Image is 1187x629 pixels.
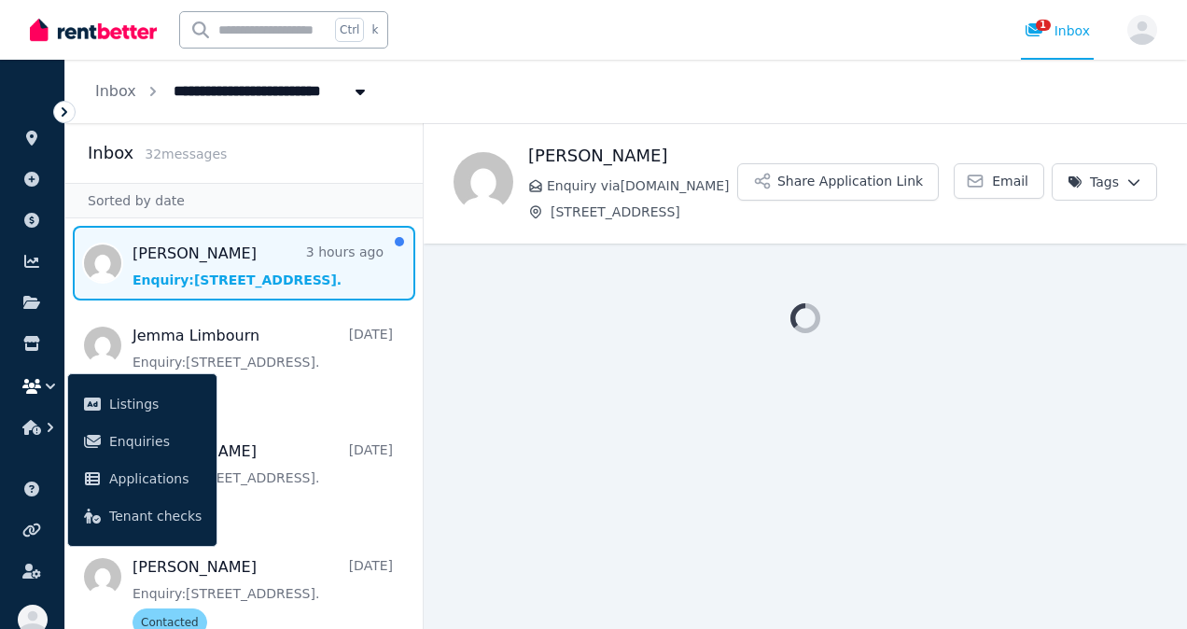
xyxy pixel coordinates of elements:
[109,430,202,453] span: Enquiries
[65,183,423,218] div: Sorted by date
[109,393,202,415] span: Listings
[454,152,513,212] img: Talei Golin
[145,147,227,161] span: 32 message s
[954,163,1044,199] a: Email
[109,505,202,527] span: Tenant checks
[76,423,209,460] a: Enquiries
[65,60,399,123] nav: Breadcrumb
[95,82,136,100] a: Inbox
[1036,20,1051,31] span: 1
[1068,173,1119,191] span: Tags
[133,325,393,405] a: Jemma Limbourn[DATE]Enquiry:[STREET_ADDRESS].Contacted
[76,385,209,423] a: Listings
[88,140,133,166] h2: Inbox
[1025,21,1090,40] div: Inbox
[551,203,737,221] span: [STREET_ADDRESS]
[737,163,939,201] button: Share Application Link
[30,16,157,44] img: RentBetter
[76,460,209,497] a: Applications
[371,22,378,37] span: k
[133,243,384,289] a: [PERSON_NAME]3 hours agoEnquiry:[STREET_ADDRESS].
[992,172,1028,190] span: Email
[109,468,202,490] span: Applications
[528,143,737,169] h1: [PERSON_NAME]
[547,176,737,195] span: Enquiry via [DOMAIN_NAME]
[76,497,209,535] a: Tenant checks
[1052,163,1157,201] button: Tags
[335,18,364,42] span: Ctrl
[133,440,393,521] a: [PERSON_NAME][DATE]Enquiry:[STREET_ADDRESS].Contacted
